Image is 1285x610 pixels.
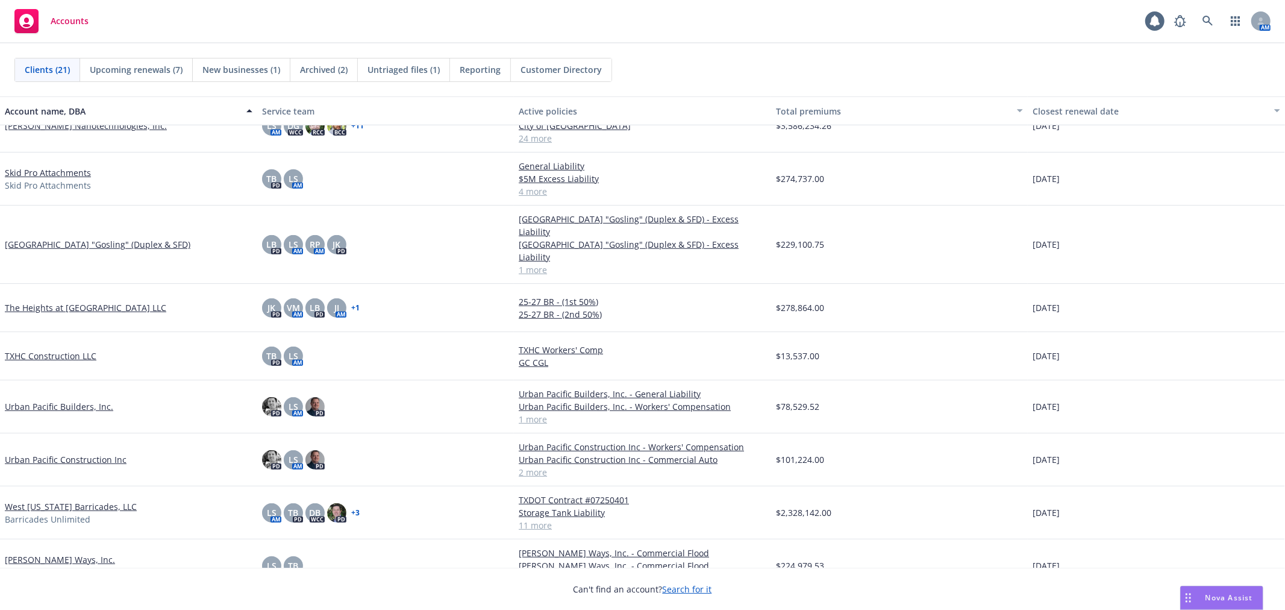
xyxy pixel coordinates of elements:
span: RP [310,238,320,251]
span: [DATE] [1033,506,1060,519]
span: JK [333,238,340,251]
span: TB [266,172,277,185]
a: [PERSON_NAME] Nanotechnologies, Inc. [5,119,167,132]
a: [PERSON_NAME] Ways, Inc. - Commercial Flood [519,547,766,559]
a: Switch app [1224,9,1248,33]
span: [DATE] [1033,301,1060,314]
span: Clients (21) [25,63,70,76]
img: photo [305,397,325,417]
span: TB [288,559,298,572]
a: Urban Pacific Builders, Inc. [5,400,113,413]
a: The Heights at [GEOGRAPHIC_DATA] LLC [5,301,166,314]
a: [GEOGRAPHIC_DATA] "Gosling" (Duplex & SFD) [5,238,190,251]
a: Accounts [10,4,93,38]
a: 24 more [519,132,766,145]
button: Nova Assist [1180,586,1263,610]
img: photo [327,116,346,136]
a: [GEOGRAPHIC_DATA] "Gosling" (Duplex & SFD) - Excess Liability [519,238,766,263]
span: Barricades Unlimited [5,513,90,526]
span: LS [267,506,277,519]
a: Search [1196,9,1220,33]
div: Total premiums [776,105,1010,118]
span: [DATE] [1033,119,1060,132]
span: DB [309,506,320,519]
span: LS [289,350,298,362]
span: Customer Directory [521,63,602,76]
span: VM [287,301,300,314]
a: $5M Excess Liability [519,172,766,185]
span: LS [289,400,298,413]
a: + 1 [351,304,360,312]
span: $101,224.00 [776,453,824,466]
button: Total premiums [771,96,1028,125]
span: JJ [334,301,339,314]
span: [DATE] [1033,453,1060,466]
span: [DATE] [1033,559,1060,572]
a: 4 more [519,185,766,198]
span: [DATE] [1033,238,1060,251]
div: Account name, DBA [5,105,239,118]
span: LS [267,559,277,572]
a: + 11 [351,122,364,130]
button: Active policies [514,96,771,125]
a: Report a Bug [1168,9,1192,33]
div: Closest renewal date [1033,105,1267,118]
span: Reporting [460,63,501,76]
span: $224,979.53 [776,559,824,572]
a: TXHC Workers' Comp [519,344,766,356]
span: JK [267,301,275,314]
a: 1 more [519,263,766,276]
img: photo [262,397,281,417]
span: DG [287,119,299,132]
a: Skid Pro Attachments [5,166,91,179]
span: Upcoming renewals (7) [90,63,183,76]
a: GC CGL [519,356,766,369]
a: 2 more [519,466,766,479]
img: photo [327,503,346,523]
a: TXDOT Contract #07250401 [519,494,766,506]
button: Service team [257,96,514,125]
span: $2,328,142.00 [776,506,831,519]
span: TB [266,350,277,362]
span: Untriaged files (1) [367,63,440,76]
span: LS [289,238,298,251]
span: LS [289,453,298,466]
a: Urban Pacific Builders, Inc. - Workers' Compensation [519,400,766,413]
span: LS [289,172,298,185]
a: TXHC Construction LLC [5,350,96,362]
a: General Liability [519,160,766,172]
a: Urban Pacific Construction Inc [5,453,127,466]
a: 25-27 BR - (2nd 50%) [519,308,766,321]
span: [DATE] [1033,400,1060,413]
span: $13,537.00 [776,350,819,362]
span: LB [266,238,277,251]
a: 1 more [519,413,766,426]
a: [PERSON_NAME] Ways, Inc. [5,553,115,566]
a: Search for it [663,583,712,595]
span: TB [288,506,298,519]
span: Skid Pro Attachments [5,179,91,192]
span: Can't find an account? [574,583,712,596]
span: $3,586,234.26 [776,119,831,132]
a: Urban Pacific Construction Inc - Workers' Compensation [519,441,766,453]
a: Urban Pacific Construction Inc - Commercial Auto [519,453,766,466]
div: Service team [262,105,510,118]
span: [DATE] [1033,350,1060,362]
span: $78,529.52 [776,400,819,413]
span: New businesses (1) [202,63,280,76]
div: Drag to move [1181,586,1196,609]
img: photo [305,116,325,136]
span: [DATE] [1033,172,1060,185]
a: [GEOGRAPHIC_DATA] "Gosling" (Duplex & SFD) - Excess Liability [519,213,766,238]
span: French Cowboys [5,566,70,579]
a: Urban Pacific Builders, Inc. - General Liability [519,388,766,400]
button: Closest renewal date [1028,96,1285,125]
span: $229,100.75 [776,238,824,251]
a: City of [GEOGRAPHIC_DATA] [519,119,766,132]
